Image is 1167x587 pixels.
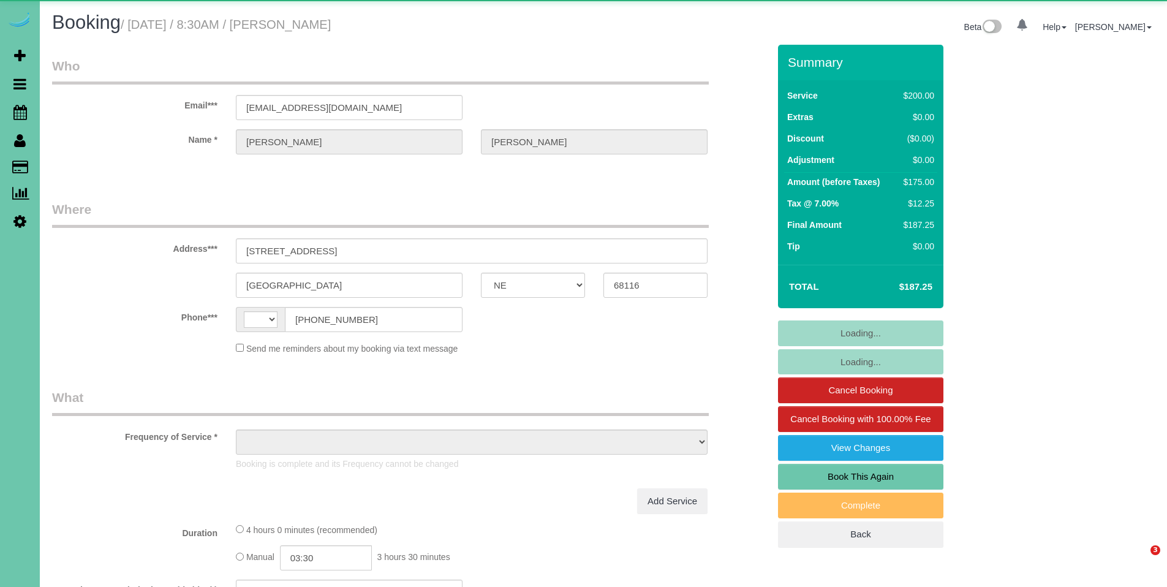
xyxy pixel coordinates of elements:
label: Extras [787,111,814,123]
div: $0.00 [899,154,934,166]
label: Duration [43,523,227,539]
label: Adjustment [787,154,834,166]
span: Booking [52,12,121,33]
legend: What [52,388,709,416]
div: $200.00 [899,89,934,102]
div: $175.00 [899,176,934,188]
legend: Who [52,57,709,85]
h3: Summary [788,55,937,69]
label: Final Amount [787,219,842,231]
a: Book This Again [778,464,943,490]
a: View Changes [778,435,943,461]
div: $12.25 [899,197,934,210]
a: Cancel Booking with 100.00% Fee [778,406,943,432]
div: $187.25 [899,219,934,231]
label: Name * [43,129,227,146]
span: Cancel Booking with 100.00% Fee [790,414,931,424]
label: Tip [787,240,800,252]
span: 3 [1150,545,1160,555]
small: / [DATE] / 8:30AM / [PERSON_NAME] [121,18,331,31]
label: Discount [787,132,824,145]
span: Manual [246,553,274,562]
label: Amount (before Taxes) [787,176,880,188]
strong: Total [789,281,819,292]
a: Cancel Booking [778,377,943,403]
span: Send me reminders about my booking via text message [246,344,458,354]
label: Frequency of Service * [43,426,227,443]
h4: $187.25 [863,282,932,292]
a: [PERSON_NAME] [1075,22,1152,32]
p: Booking is complete and its Frequency cannot be changed [236,458,708,470]
img: Automaid Logo [7,12,32,29]
span: 4 hours 0 minutes (recommended) [246,525,377,535]
iframe: Intercom live chat [1125,545,1155,575]
div: ($0.00) [899,132,934,145]
span: 3 hours 30 minutes [377,553,450,562]
img: New interface [981,20,1002,36]
a: Beta [964,22,1002,32]
a: Add Service [637,488,708,514]
label: Service [787,89,818,102]
legend: Where [52,200,709,228]
div: $0.00 [899,111,934,123]
a: Help [1043,22,1067,32]
label: Tax @ 7.00% [787,197,839,210]
a: Back [778,521,943,547]
div: $0.00 [899,240,934,252]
